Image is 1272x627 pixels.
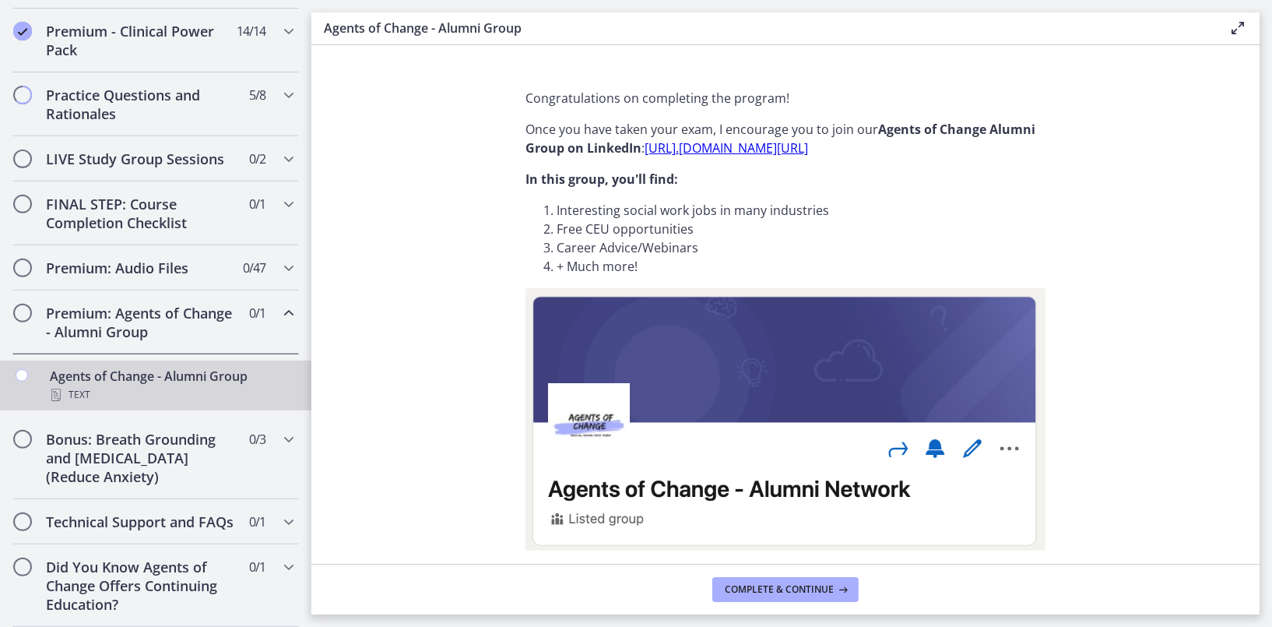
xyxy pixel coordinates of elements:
[725,583,834,596] span: Complete & continue
[525,171,678,188] strong: In this group, you'll find:
[525,120,1045,157] p: Once you have taken your exam, I encourage you to join our :
[46,558,236,614] h2: Did You Know Agents of Change Offers Continuing Education?
[645,139,808,157] a: [URL].[DOMAIN_NAME][URL]
[249,195,265,213] span: 0 / 1
[46,195,236,232] h2: FINAL STEP: Course Completion Checklist
[249,513,265,531] span: 0 / 1
[525,288,1045,551] img: Screen_Shot_2022-09-25_at_3.11.36_PM.png
[46,150,236,168] h2: LIVE Study Group Sessions
[13,22,32,41] i: Completed
[525,563,1045,582] p: Thank you,
[557,257,1045,276] li: + Much more!
[50,386,293,404] div: Text
[249,150,265,168] span: 0 / 2
[249,86,265,104] span: 5 / 8
[46,513,236,531] h2: Technical Support and FAQs
[525,89,1045,107] p: Congratulations on completing the program!
[249,430,265,449] span: 0 / 3
[712,577,859,602] button: Complete & continue
[50,367,293,404] div: Agents of Change - Alumni Group
[249,304,265,322] span: 0 / 1
[243,259,265,277] span: 0 / 47
[46,430,236,486] h2: Bonus: Breath Grounding and [MEDICAL_DATA] (Reduce Anxiety)
[557,201,1045,220] li: Interesting social work jobs in many industries
[46,22,236,59] h2: Premium - Clinical Power Pack
[557,238,1045,257] li: Career Advice/Webinars
[46,304,236,341] h2: Premium: Agents of Change - Alumni Group
[249,558,265,576] span: 0 / 1
[237,22,265,41] span: 14 / 14
[324,19,1203,37] h3: Agents of Change - Alumni Group
[557,220,1045,238] li: Free CEU opportunities
[46,86,236,123] h2: Practice Questions and Rationales
[46,259,236,277] h2: Premium: Audio Files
